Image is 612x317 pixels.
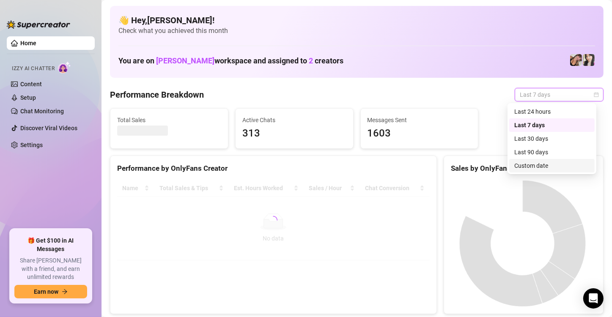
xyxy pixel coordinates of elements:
span: calendar [594,92,599,97]
div: Last 90 days [509,145,595,159]
img: logo-BBDzfeDw.svg [7,20,70,29]
div: Last 24 hours [509,105,595,118]
span: Izzy AI Chatter [12,65,55,73]
h4: Performance Breakdown [110,89,204,101]
div: Last 90 days [514,148,590,157]
div: Last 7 days [509,118,595,132]
div: Custom date [509,159,595,172]
a: Setup [20,94,36,101]
img: AI Chatter [58,61,71,74]
span: 1603 [368,126,472,142]
img: Christina [570,54,582,66]
span: Messages Sent [368,115,472,125]
span: 2 [309,56,313,65]
div: Performance by OnlyFans Creator [117,163,430,174]
a: Content [20,81,42,87]
span: Last 7 days [520,88,598,101]
div: Last 30 days [514,134,590,143]
a: Discover Viral Videos [20,125,77,131]
span: Total Sales [117,115,221,125]
span: Active Chats [242,115,346,125]
div: Custom date [514,161,590,170]
h4: 👋 Hey, [PERSON_NAME] ! [118,14,595,26]
h1: You are on workspace and assigned to creators [118,56,343,66]
span: 🎁 Get $100 in AI Messages [14,237,87,253]
span: 313 [242,126,346,142]
span: arrow-right [62,289,68,295]
span: loading [269,216,277,224]
div: Last 7 days [514,120,590,130]
a: Chat Monitoring [20,108,64,115]
div: Open Intercom Messenger [583,288,604,309]
span: Check what you achieved this month [118,26,595,36]
button: Earn nowarrow-right [14,285,87,298]
img: Christina [583,54,595,66]
a: Settings [20,142,43,148]
span: Share [PERSON_NAME] with a friend, and earn unlimited rewards [14,257,87,281]
span: [PERSON_NAME] [156,56,214,65]
div: Sales by OnlyFans Creator [451,163,596,174]
div: Last 30 days [509,132,595,145]
a: Home [20,40,36,46]
span: Earn now [34,288,58,295]
div: Last 24 hours [514,107,590,116]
